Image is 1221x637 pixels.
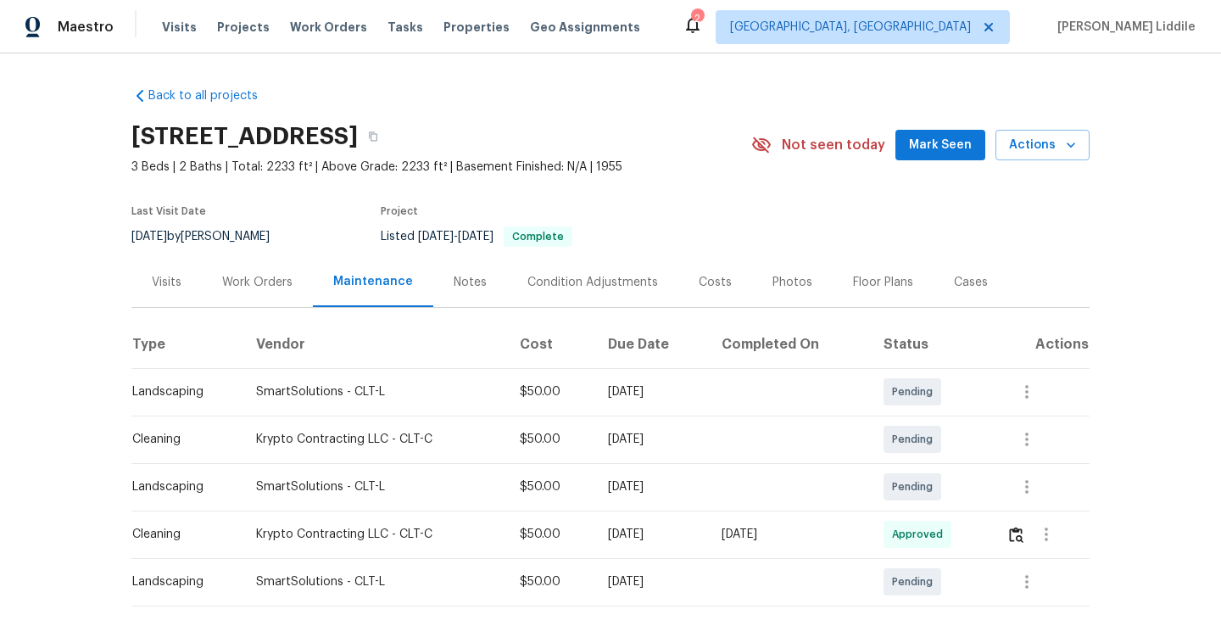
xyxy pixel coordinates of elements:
[527,274,658,291] div: Condition Adjustments
[1051,19,1196,36] span: [PERSON_NAME] Liddile
[418,231,454,243] span: [DATE]
[691,10,703,27] div: 2
[954,274,988,291] div: Cases
[132,478,229,495] div: Landscaping
[1009,135,1076,156] span: Actions
[131,128,358,145] h2: [STREET_ADDRESS]
[243,321,506,368] th: Vendor
[520,478,581,495] div: $50.00
[520,383,581,400] div: $50.00
[892,478,939,495] span: Pending
[256,431,493,448] div: Krypto Contracting LLC - CLT-C
[892,383,939,400] span: Pending
[131,87,294,104] a: Back to all projects
[132,383,229,400] div: Landscaping
[1006,514,1026,555] button: Review Icon
[520,431,581,448] div: $50.00
[993,321,1090,368] th: Actions
[162,19,197,36] span: Visits
[132,526,229,543] div: Cleaning
[333,273,413,290] div: Maintenance
[995,130,1090,161] button: Actions
[892,431,939,448] span: Pending
[870,321,993,368] th: Status
[608,526,695,543] div: [DATE]
[506,321,594,368] th: Cost
[454,274,487,291] div: Notes
[131,226,290,247] div: by [PERSON_NAME]
[132,431,229,448] div: Cleaning
[594,321,709,368] th: Due Date
[418,231,493,243] span: -
[722,526,856,543] div: [DATE]
[782,137,885,154] span: Not seen today
[131,231,167,243] span: [DATE]
[131,206,206,216] span: Last Visit Date
[699,274,732,291] div: Costs
[256,478,493,495] div: SmartSolutions - CLT-L
[909,135,972,156] span: Mark Seen
[132,573,229,590] div: Landscaping
[458,231,493,243] span: [DATE]
[256,383,493,400] div: SmartSolutions - CLT-L
[290,19,367,36] span: Work Orders
[1009,527,1023,543] img: Review Icon
[853,274,913,291] div: Floor Plans
[131,321,243,368] th: Type
[152,274,181,291] div: Visits
[730,19,971,36] span: [GEOGRAPHIC_DATA], [GEOGRAPHIC_DATA]
[131,159,751,176] span: 3 Beds | 2 Baths | Total: 2233 ft² | Above Grade: 2233 ft² | Basement Finished: N/A | 1955
[530,19,640,36] span: Geo Assignments
[892,573,939,590] span: Pending
[520,526,581,543] div: $50.00
[387,21,423,33] span: Tasks
[256,526,493,543] div: Krypto Contracting LLC - CLT-C
[608,431,695,448] div: [DATE]
[443,19,510,36] span: Properties
[520,573,581,590] div: $50.00
[217,19,270,36] span: Projects
[708,321,869,368] th: Completed On
[381,231,572,243] span: Listed
[58,19,114,36] span: Maestro
[772,274,812,291] div: Photos
[608,478,695,495] div: [DATE]
[222,274,293,291] div: Work Orders
[381,206,418,216] span: Project
[256,573,493,590] div: SmartSolutions - CLT-L
[895,130,985,161] button: Mark Seen
[505,232,571,242] span: Complete
[608,573,695,590] div: [DATE]
[358,121,388,152] button: Copy Address
[608,383,695,400] div: [DATE]
[892,526,950,543] span: Approved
